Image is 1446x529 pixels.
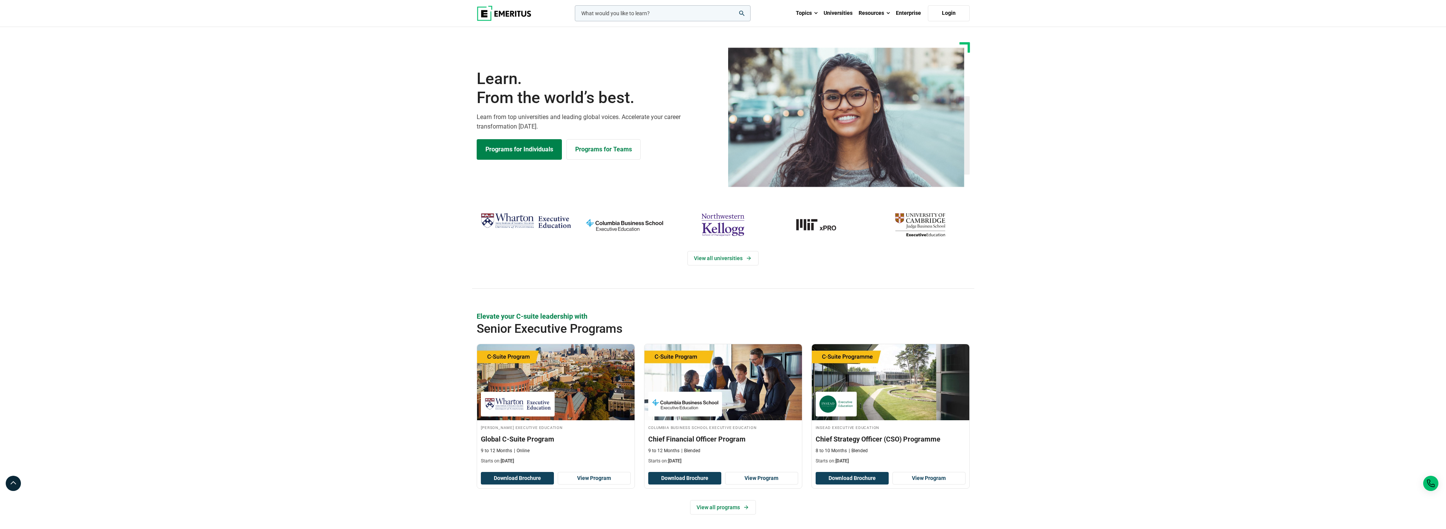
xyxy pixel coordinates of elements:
[812,344,969,468] a: Leadership Course by INSEAD Executive Education - October 14, 2025 INSEAD Executive Education INS...
[776,210,867,240] a: MIT-xPRO
[644,344,802,420] img: Chief Financial Officer Program | Online Finance Course
[648,458,798,464] p: Starts on:
[835,458,849,464] span: [DATE]
[849,448,868,454] p: Blended
[481,434,631,444] h3: Global C-Suite Program
[816,434,966,444] h3: Chief Strategy Officer (CSO) Programme
[501,458,514,464] span: [DATE]
[928,5,970,21] a: Login
[776,210,867,240] img: MIT xPRO
[812,344,969,420] img: Chief Strategy Officer (CSO) Programme | Online Leadership Course
[819,396,853,413] img: INSEAD Executive Education
[681,448,700,454] p: Blended
[725,472,798,485] a: View Program
[816,458,966,464] p: Starts on:
[648,472,721,485] button: Download Brochure
[480,210,571,232] img: Wharton Executive Education
[481,472,554,485] button: Download Brochure
[652,396,718,413] img: Columbia Business School Executive Education
[690,500,756,515] a: View all programs
[648,448,679,454] p: 9 to 12 Months
[481,424,631,431] h4: [PERSON_NAME] Executive Education
[481,448,512,454] p: 9 to 12 Months
[648,424,798,431] h4: Columbia Business School Executive Education
[477,321,920,336] h2: Senior Executive Programs
[644,344,802,468] a: Finance Course by Columbia Business School Executive Education - September 29, 2025 Columbia Busi...
[575,5,751,21] input: woocommerce-product-search-field-0
[687,251,759,265] a: View Universities
[477,311,970,321] p: Elevate your C-suite leadership with
[477,112,719,132] p: Learn from top universities and leading global voices. Accelerate your career transformation [DATE].
[477,344,635,420] img: Global C-Suite Program | Online Leadership Course
[728,48,964,187] img: Learn from the world's best
[558,472,631,485] a: View Program
[816,424,966,431] h4: INSEAD Executive Education
[477,139,562,160] a: Explore Programs
[485,396,551,413] img: Wharton Executive Education
[678,210,768,240] img: northwestern-kellogg
[481,458,631,464] p: Starts on:
[668,458,681,464] span: [DATE]
[477,344,635,468] a: Leadership Course by Wharton Executive Education - September 24, 2025 Wharton Executive Education...
[816,472,889,485] button: Download Brochure
[816,448,847,454] p: 8 to 10 Months
[579,210,670,240] img: columbia-business-school
[892,472,966,485] a: View Program
[514,448,530,454] p: Online
[875,210,966,240] img: cambridge-judge-business-school
[477,69,719,108] h1: Learn.
[477,88,719,107] span: From the world’s best.
[566,139,641,160] a: Explore for Business
[648,434,798,444] h3: Chief Financial Officer Program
